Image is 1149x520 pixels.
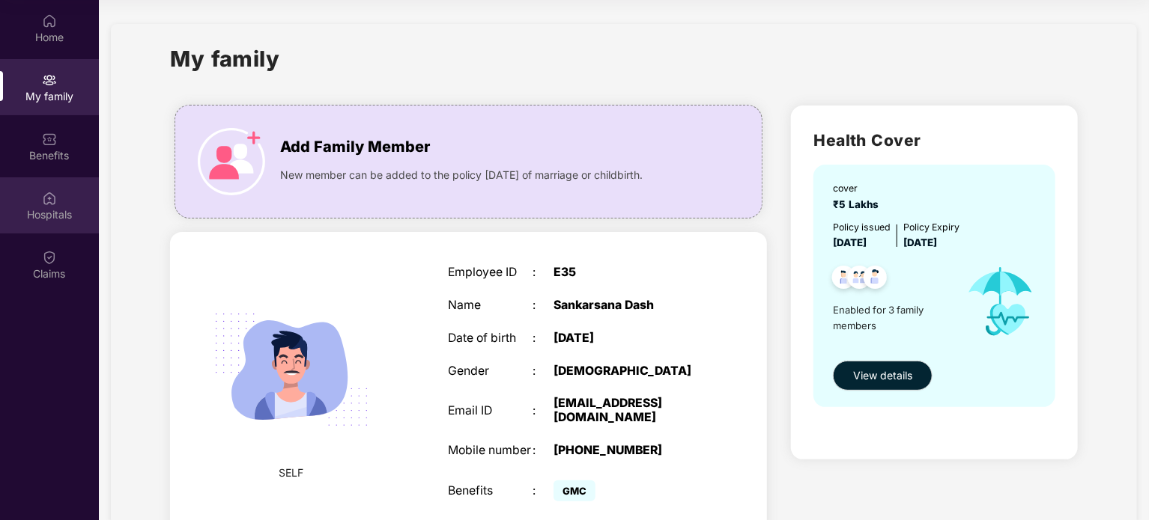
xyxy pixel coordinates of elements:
[42,73,57,88] img: svg+xml;base64,PHN2ZyB3aWR0aD0iMjAiIGhlaWdodD0iMjAiIHZpZXdCb3g9IjAgMCAyMCAyMCIgZmlsbD0ibm9uZSIgeG...
[42,191,57,206] img: svg+xml;base64,PHN2ZyBpZD0iSG9zcGl0YWxzIiB4bWxucz0iaHR0cDovL3d3dy53My5vcmcvMjAwMC9zdmciIHdpZHRoPS...
[833,220,891,234] div: Policy issued
[533,484,554,498] div: :
[198,128,265,195] img: icon
[533,444,554,458] div: :
[554,364,702,379] div: [DEMOGRAPHIC_DATA]
[533,364,554,379] div: :
[533,266,554,280] div: :
[554,480,595,501] span: GMC
[554,397,702,425] div: [EMAIL_ADDRESS][DOMAIN_NAME]
[533,331,554,346] div: :
[903,236,937,248] span: [DATE]
[554,266,702,280] div: E35
[833,198,885,210] span: ₹5 Lakhs
[554,444,702,458] div: [PHONE_NUMBER]
[42,13,57,28] img: svg+xml;base64,PHN2ZyBpZD0iSG9tZSIgeG1sbnM9Imh0dHA6Ly93d3cudzMub3JnLzIwMDAvc3ZnIiB3aWR0aD0iMjAiIG...
[170,42,280,76] h1: My family
[448,364,533,379] div: Gender
[448,484,533,498] div: Benefits
[196,275,386,465] img: svg+xml;base64,PHN2ZyB4bWxucz0iaHR0cDovL3d3dy53My5vcmcvMjAwMC9zdmciIHdpZHRoPSIyMjQiIGhlaWdodD0iMT...
[833,181,885,195] div: cover
[280,135,430,159] span: Add Family Member
[554,299,702,313] div: Sankarsana Dash
[833,361,933,391] button: View details
[554,331,702,346] div: [DATE]
[825,261,862,298] img: svg+xml;base64,PHN2ZyB4bWxucz0iaHR0cDovL3d3dy53My5vcmcvMjAwMC9zdmciIHdpZHRoPSI0OC45NDMiIGhlaWdodD...
[280,167,643,183] span: New member can be added to the policy [DATE] of marriage or childbirth.
[954,251,1048,352] img: icon
[857,261,894,298] img: svg+xml;base64,PHN2ZyB4bWxucz0iaHR0cDovL3d3dy53My5vcmcvMjAwMC9zdmciIHdpZHRoPSI0OC45NDMiIGhlaWdodD...
[833,302,953,333] span: Enabled for 3 family members
[42,250,57,265] img: svg+xml;base64,PHN2ZyBpZD0iQ2xhaW0iIHhtbG5zPSJodHRwOi8vd3d3LnczLm9yZy8yMDAwL3N2ZyIgd2lkdGg9IjIwIi...
[448,331,533,346] div: Date of birth
[833,236,867,248] span: [DATE]
[279,465,304,481] span: SELF
[853,367,912,384] span: View details
[448,444,533,458] div: Mobile number
[533,404,554,418] div: :
[42,132,57,147] img: svg+xml;base64,PHN2ZyBpZD0iQmVuZWZpdHMiIHhtbG5zPSJodHRwOi8vd3d3LnczLm9yZy8yMDAwL3N2ZyIgd2lkdGg9Ij...
[448,404,533,418] div: Email ID
[813,128,1055,153] h2: Health Cover
[903,220,959,234] div: Policy Expiry
[533,299,554,313] div: :
[841,261,878,298] img: svg+xml;base64,PHN2ZyB4bWxucz0iaHR0cDovL3d3dy53My5vcmcvMjAwMC9zdmciIHdpZHRoPSI0OC45MTUiIGhlaWdodD...
[448,266,533,280] div: Employee ID
[448,299,533,313] div: Name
